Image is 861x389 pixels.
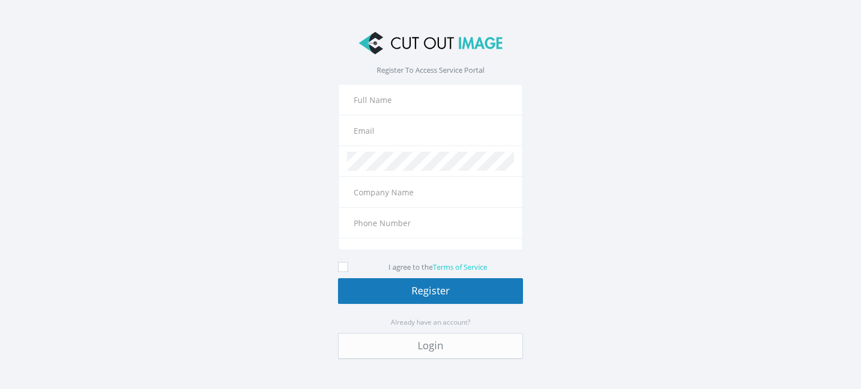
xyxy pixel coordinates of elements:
input: Full Name [347,90,514,109]
label: I agree to the [388,262,487,272]
a: Terms of Service [433,262,487,272]
small: Already have an account? [391,317,470,327]
input: Email [347,121,514,140]
span: Register To Access Service Portal [377,65,484,75]
button: Register [338,278,523,304]
a: Login [338,333,523,359]
input: Company Name [347,182,514,201]
img: Cut Out Image [359,32,502,54]
input: Phone Number [347,213,514,232]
